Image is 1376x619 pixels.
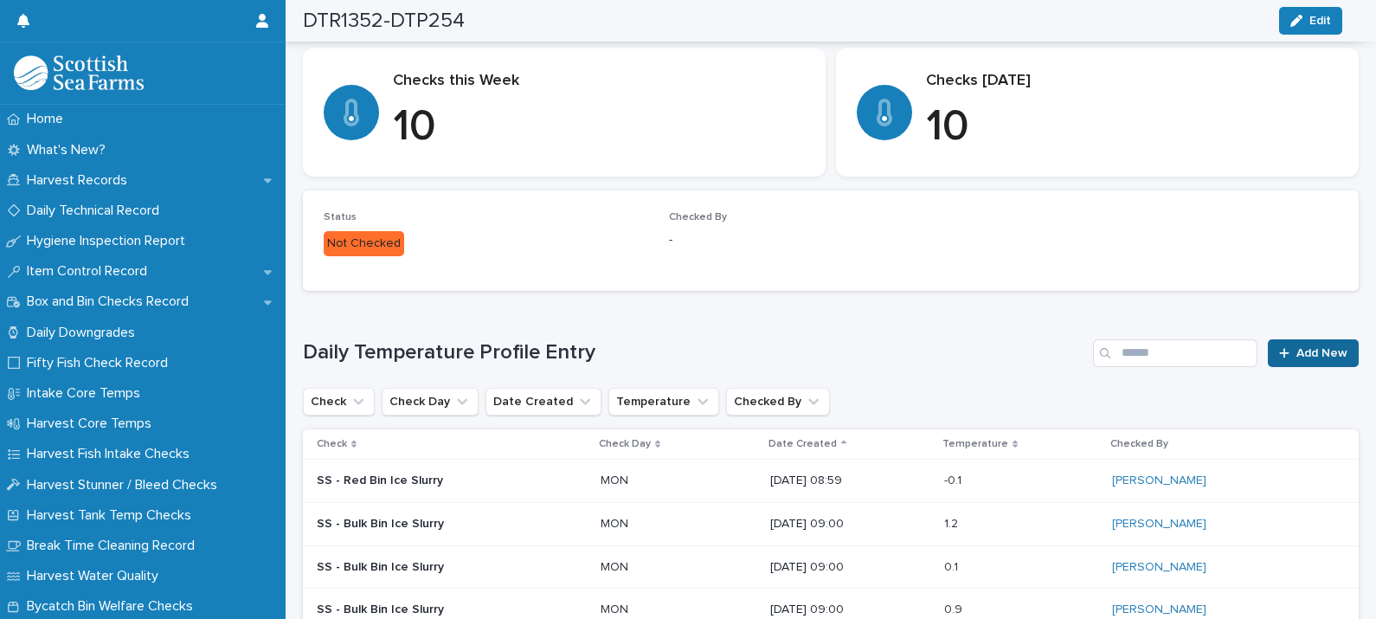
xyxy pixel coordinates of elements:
p: Break Time Cleaning Record [20,538,209,554]
tr: SS - Red Bin Ice SlurryMONMON [DATE] 08:59-0.1-0.1 [PERSON_NAME] [303,459,1359,502]
p: Date Created [768,435,837,454]
h2: DTR1352-DTP254 [303,9,465,34]
p: SS - Bulk Bin Ice Slurry [317,560,587,575]
tr: SS - Bulk Bin Ice SlurryMONMON [DATE] 09:000.10.1 [PERSON_NAME] [303,545,1359,589]
p: 0.1 [944,557,961,575]
a: [PERSON_NAME] [1112,603,1206,617]
p: What's New? [20,142,119,158]
button: Date Created [485,388,601,416]
button: Temperature [608,388,719,416]
p: Hygiene Inspection Report [20,233,199,249]
p: SS - Bulk Bin Ice Slurry [317,517,587,532]
p: MON [601,470,632,488]
p: Daily Downgrades [20,325,149,341]
tr: SS - Bulk Bin Ice SlurryMONMON [DATE] 09:001.21.2 [PERSON_NAME] [303,502,1359,545]
span: Add New [1296,347,1347,359]
a: Add New [1268,339,1359,367]
p: Temperature [942,435,1008,454]
p: [DATE] 09:00 [770,560,930,575]
p: Check [317,435,347,454]
p: Check Day [599,435,651,454]
p: 10 [926,101,1338,153]
p: Daily Technical Record [20,203,173,219]
p: Intake Core Temps [20,385,154,402]
p: 0.9 [944,599,966,617]
p: Fifty Fish Check Record [20,355,182,371]
p: Box and Bin Checks Record [20,293,203,310]
p: SS - Red Bin Ice Slurry [317,474,587,488]
p: SS - Bulk Bin Ice Slurry [317,603,587,617]
p: Bycatch Bin Welfare Checks [20,598,207,615]
p: [DATE] 09:00 [770,603,930,617]
p: Harvest Core Temps [20,416,165,432]
p: [DATE] 09:00 [770,517,930,532]
p: MON [601,599,632,617]
p: Harvest Tank Temp Checks [20,507,205,524]
input: Search [1093,339,1257,367]
span: Status [324,212,357,222]
p: [DATE] 08:59 [770,474,930,488]
div: Not Checked [324,231,404,256]
p: Harvest Stunner / Bleed Checks [20,477,231,493]
p: Home [20,111,77,127]
p: Checked By [1110,435,1168,454]
span: Checked By [669,212,727,222]
button: Check Day [382,388,479,416]
button: Check [303,388,375,416]
p: 1.2 [944,513,961,532]
h1: Daily Temperature Profile Entry [303,340,1086,365]
p: -0.1 [944,470,965,488]
p: 10 [393,101,805,153]
button: Edit [1279,7,1342,35]
p: Checks [DATE] [926,72,1338,91]
a: [PERSON_NAME] [1112,517,1206,532]
p: Harvest Fish Intake Checks [20,446,203,462]
a: [PERSON_NAME] [1112,474,1206,488]
span: Edit [1309,15,1331,27]
button: Checked By [726,388,830,416]
p: MON [601,513,632,532]
p: - [669,231,993,249]
img: mMrefqRFQpe26GRNOUkG [14,55,144,90]
p: Harvest Water Quality [20,568,172,584]
p: MON [601,557,632,575]
p: Harvest Records [20,172,141,189]
p: Item Control Record [20,263,161,280]
a: [PERSON_NAME] [1112,560,1206,575]
p: Checks this Week [393,72,805,91]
